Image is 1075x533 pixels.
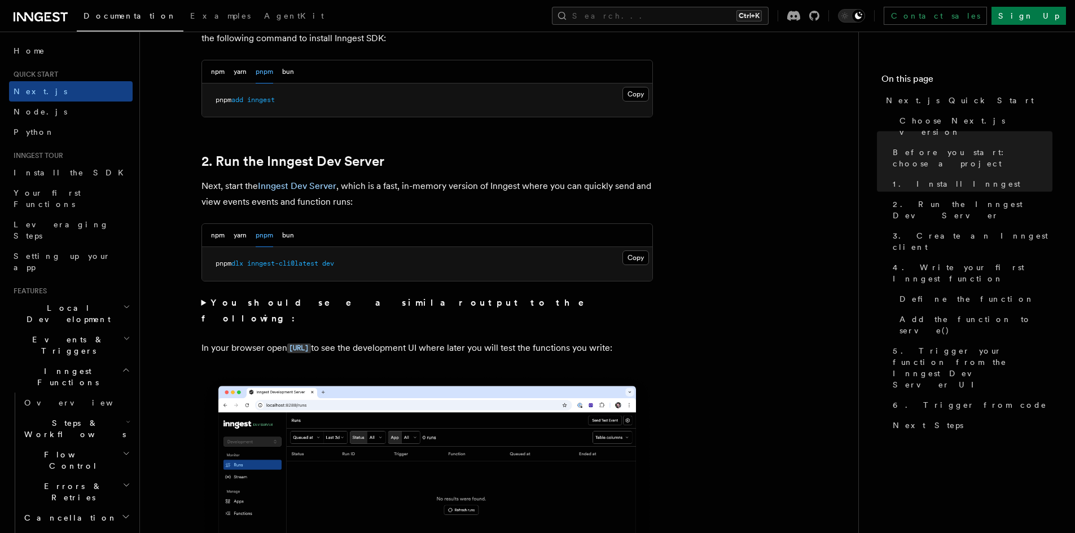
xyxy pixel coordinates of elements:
[231,96,243,104] span: add
[622,87,649,102] button: Copy
[201,153,384,169] a: 2. Run the Inngest Dev Server
[881,72,1052,90] h4: On this page
[893,262,1052,284] span: 4. Write your first Inngest function
[886,95,1034,106] span: Next.js Quick Start
[20,393,133,413] a: Overview
[895,111,1052,142] a: Choose Next.js version
[20,449,122,472] span: Flow Control
[9,70,58,79] span: Quick start
[9,246,133,277] a: Setting up your app
[893,178,1020,190] span: 1. Install Inngest
[9,151,63,160] span: Inngest tour
[14,168,130,177] span: Install the SDK
[893,420,963,431] span: Next Steps
[888,415,1052,435] a: Next Steps
[14,87,67,96] span: Next.js
[9,361,133,393] button: Inngest Functions
[9,329,133,361] button: Events & Triggers
[322,259,334,267] span: dev
[9,302,123,325] span: Local Development
[84,11,177,20] span: Documentation
[9,298,133,329] button: Local Development
[893,147,1052,169] span: Before you start: choose a project
[888,257,1052,289] a: 4. Write your first Inngest function
[24,398,141,407] span: Overview
[888,142,1052,174] a: Before you start: choose a project
[234,60,247,83] button: yarn
[20,444,133,476] button: Flow Control
[257,3,331,30] a: AgentKit
[256,60,273,83] button: pnpm
[9,41,133,61] a: Home
[201,295,653,327] summary: You should see a similar output to the following:
[884,7,987,25] a: Contact sales
[888,174,1052,194] a: 1. Install Inngest
[20,413,133,444] button: Steps & Workflows
[287,343,311,353] code: [URL]
[201,178,653,210] p: Next, start the , which is a fast, in-memory version of Inngest where you can quickly send and vi...
[900,293,1034,305] span: Define the function
[9,162,133,183] a: Install the SDK
[900,314,1052,336] span: Add the function to serve()
[893,345,1052,390] span: 5. Trigger your function from the Inngest Dev Server UI
[893,199,1052,221] span: 2. Run the Inngest Dev Server
[211,224,225,247] button: npm
[201,297,600,324] strong: You should see a similar output to the following:
[216,259,231,267] span: pnpm
[282,224,294,247] button: bun
[552,7,769,25] button: Search...Ctrl+K
[14,107,67,116] span: Node.js
[14,188,81,209] span: Your first Functions
[256,224,273,247] button: pnpm
[20,476,133,508] button: Errors & Retries
[20,508,133,528] button: Cancellation
[14,45,45,56] span: Home
[20,512,117,523] span: Cancellation
[20,481,122,503] span: Errors & Retries
[9,365,122,388] span: Inngest Functions
[201,340,653,356] p: In your browser open to see the development UI where later you will test the functions you write:
[183,3,257,30] a: Examples
[622,250,649,265] button: Copy
[893,399,1047,411] span: 6. Trigger from code
[9,81,133,102] a: Next.js
[893,230,1052,253] span: 3. Create an Inngest client
[736,10,762,21] kbd: Ctrl+K
[216,96,231,104] span: pnpm
[895,309,1052,341] a: Add the function to serve()
[258,180,336,191] a: Inngest Dev Server
[9,287,47,296] span: Features
[20,417,126,440] span: Steps & Workflows
[881,90,1052,111] a: Next.js Quick Start
[838,9,865,23] button: Toggle dark mode
[247,96,275,104] span: inngest
[888,395,1052,415] a: 6. Trigger from code
[247,259,318,267] span: inngest-cli@latest
[9,334,123,356] span: Events & Triggers
[895,289,1052,309] a: Define the function
[234,224,247,247] button: yarn
[9,122,133,142] a: Python
[9,214,133,246] a: Leveraging Steps
[231,259,243,267] span: dlx
[888,226,1052,257] a: 3. Create an Inngest client
[14,127,55,136] span: Python
[14,220,109,240] span: Leveraging Steps
[991,7,1066,25] a: Sign Up
[14,252,111,272] span: Setting up your app
[9,102,133,122] a: Node.js
[190,11,251,20] span: Examples
[211,60,225,83] button: npm
[888,194,1052,226] a: 2. Run the Inngest Dev Server
[77,3,183,32] a: Documentation
[287,342,311,353] a: [URL]
[9,183,133,214] a: Your first Functions
[888,341,1052,395] a: 5. Trigger your function from the Inngest Dev Server UI
[282,60,294,83] button: bun
[264,11,324,20] span: AgentKit
[900,115,1052,138] span: Choose Next.js version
